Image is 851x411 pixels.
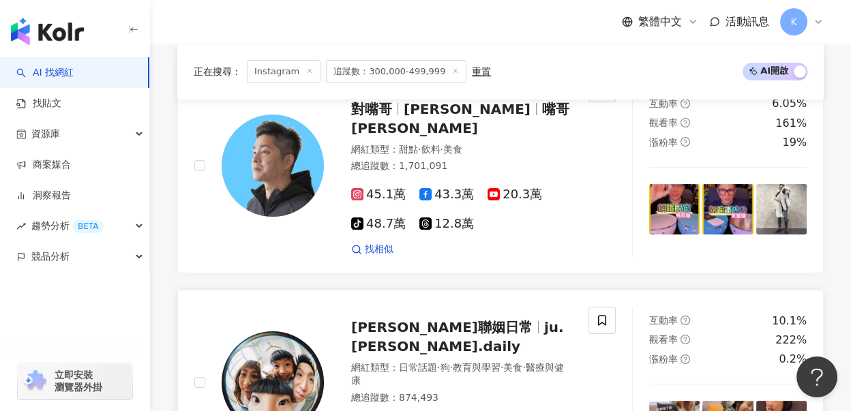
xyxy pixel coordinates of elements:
[726,15,769,28] span: 活動訊息
[649,117,678,128] span: 觀看率
[351,217,406,231] span: 48.7萬
[440,362,449,373] span: 狗
[421,144,440,155] span: 飲料
[351,159,572,173] div: 總追蹤數 ： 1,701,091
[437,362,440,373] span: ·
[16,189,71,202] a: 洞察報告
[177,58,824,273] a: KOL Avatar對嘴哥[PERSON_NAME]嘴哥[PERSON_NAME]網紅類型：甜點·飲料·美食總追蹤數：1,701,09145.1萬43.3萬20.3萬48.7萬12.8萬找相似互...
[488,187,542,202] span: 20.3萬
[22,370,48,392] img: chrome extension
[222,115,324,217] img: KOL Avatar
[681,118,690,127] span: question-circle
[419,217,474,231] span: 12.8萬
[351,319,564,354] span: ju.[PERSON_NAME].daily
[351,101,569,136] span: 嘴哥[PERSON_NAME]
[399,144,418,155] span: 甜點
[638,14,682,29] span: 繁體中文
[501,362,503,373] span: ·
[449,362,452,373] span: ·
[775,333,807,348] div: 222%
[790,14,796,29] span: K
[194,66,241,77] span: 正在搜尋 ：
[772,314,807,329] div: 10.1%
[772,96,807,111] div: 6.05%
[649,354,678,365] span: 漲粉率
[782,135,807,150] div: 19%
[649,137,678,148] span: 漲粉率
[351,361,572,388] div: 網紅類型 ：
[326,60,466,83] span: 追蹤數：300,000-499,999
[649,334,678,345] span: 觀看率
[522,362,525,373] span: ·
[16,222,26,231] span: rise
[443,144,462,155] span: 美食
[31,211,104,241] span: 趨勢分析
[779,352,807,367] div: 0.2%
[681,354,690,364] span: question-circle
[775,116,807,131] div: 161%
[351,143,572,157] div: 網紅類型 ：
[16,97,61,110] a: 找貼文
[418,144,421,155] span: ·
[440,144,443,155] span: ·
[681,99,690,108] span: question-circle
[702,184,753,234] img: post-image
[365,243,393,256] span: 找相似
[16,66,74,80] a: searchAI 找網紅
[681,335,690,344] span: question-circle
[796,356,837,397] iframe: Help Scout Beacon - Open
[472,66,491,77] div: 重置
[247,60,320,83] span: Instagram
[756,184,807,234] img: post-image
[351,187,406,202] span: 45.1萬
[404,101,531,117] span: [PERSON_NAME]
[453,362,501,373] span: 教育與學習
[11,18,84,45] img: logo
[351,319,533,335] span: [PERSON_NAME]聯姻日常
[16,158,71,172] a: 商案媒合
[399,362,437,373] span: 日常話題
[419,187,474,202] span: 43.3萬
[681,137,690,147] span: question-circle
[351,243,393,256] a: 找相似
[72,219,104,233] div: BETA
[55,369,102,393] span: 立即安裝 瀏覽器外掛
[649,98,678,109] span: 互動率
[31,119,60,149] span: 資源庫
[351,101,392,117] span: 對嘴哥
[18,363,132,399] a: chrome extension立即安裝 瀏覽器外掛
[649,184,700,234] img: post-image
[351,391,572,405] div: 總追蹤數 ： 874,493
[503,362,522,373] span: 美食
[649,315,678,326] span: 互動率
[31,241,70,272] span: 競品分析
[681,316,690,325] span: question-circle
